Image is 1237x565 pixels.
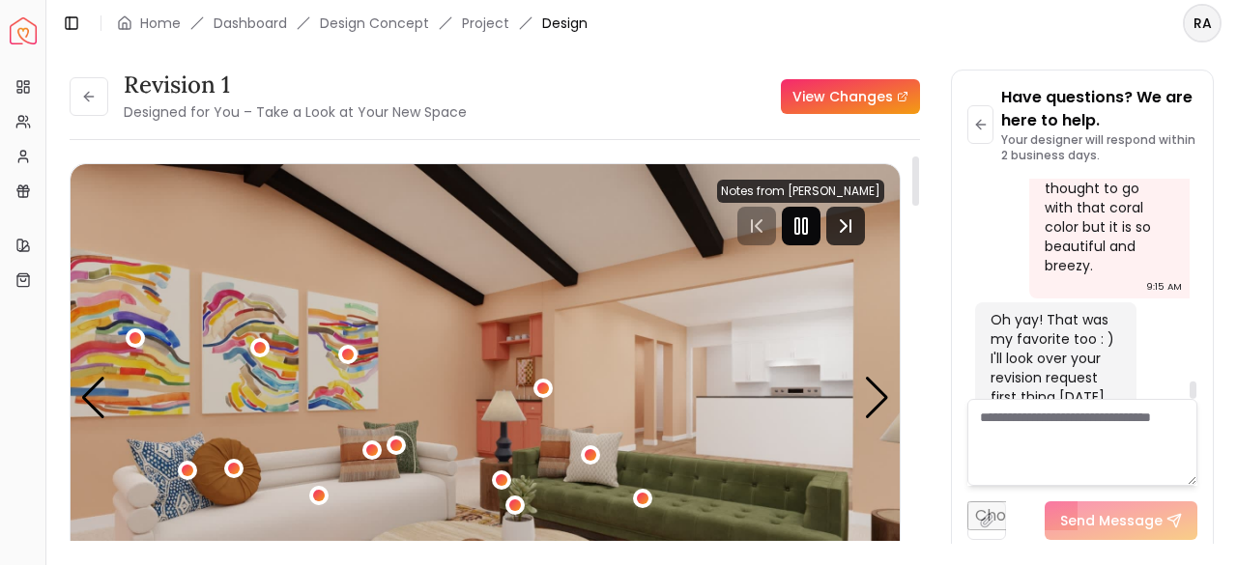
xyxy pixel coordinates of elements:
[140,14,181,33] a: Home
[1001,132,1197,163] p: Your designer will respond within 2 business days.
[1185,6,1220,41] span: RA
[117,14,588,33] nav: breadcrumb
[826,207,865,245] svg: Next Track
[320,14,429,33] li: Design Concept
[462,14,509,33] a: Project
[1183,4,1222,42] button: RA
[214,14,287,33] a: Dashboard
[124,102,467,122] small: Designed for You – Take a Look at Your New Space
[864,377,890,419] div: Next slide
[790,214,813,238] svg: Pause
[80,377,106,419] div: Previous slide
[717,180,884,203] div: Notes from [PERSON_NAME]
[781,79,920,114] a: View Changes
[124,70,467,100] h3: Revision 1
[1001,86,1197,132] p: Have questions? We are here to help.
[542,14,588,33] span: Design
[10,17,37,44] a: Spacejoy
[1146,277,1182,297] div: 9:15 AM
[10,17,37,44] img: Spacejoy Logo
[991,310,1117,445] div: Oh yay! That was my favorite too : ) I'll look over your revision request first thing [DATE] and ...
